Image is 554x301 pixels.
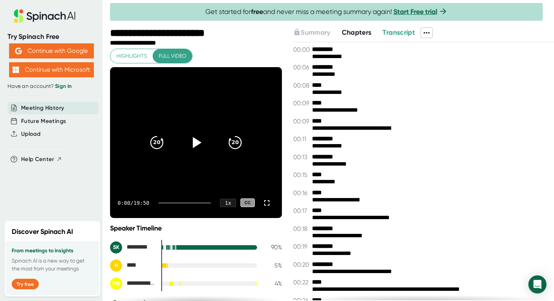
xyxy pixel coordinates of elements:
[251,8,263,16] b: free
[118,200,149,206] div: 0:00 / 19:50
[293,64,310,71] span: 00:06
[263,262,282,269] div: 5 %
[12,227,73,237] h2: Discover Spinach AI
[110,49,153,63] button: Highlights
[110,260,122,272] div: N
[21,130,40,138] button: Upload
[293,82,310,89] span: 00:08
[21,117,66,126] button: Future Meetings
[9,62,94,77] button: Continue with Microsoft
[110,260,155,272] div: Nate
[293,279,310,286] span: 00:22
[293,171,310,178] span: 00:15
[293,28,330,38] button: Summary
[12,279,39,289] button: Try free
[293,46,310,53] span: 00:00
[383,28,415,38] button: Transcript
[293,100,310,107] span: 00:09
[293,261,310,268] span: 00:20
[21,155,62,164] button: Help Center
[293,154,310,161] span: 00:13
[110,241,122,253] div: SK
[12,248,93,254] h3: From meetings to insights
[205,8,448,16] span: Get started for and never miss a meeting summary again!
[110,278,122,290] div: MB
[55,83,72,89] a: Sign in
[110,241,155,253] div: Sai Karra
[263,280,282,287] div: 4 %
[293,135,310,143] span: 00:11
[301,28,330,37] span: Summary
[9,43,94,58] button: Continue with Google
[12,257,93,273] p: Spinach AI is a new way to get the most from your meetings
[15,48,22,54] img: Aehbyd4JwY73AAAAAElFTkSuQmCC
[293,189,310,197] span: 00:16
[21,104,64,112] button: Meeting History
[383,28,415,37] span: Transcript
[8,83,95,90] div: Have an account?
[263,244,282,251] div: 90 %
[153,49,192,63] button: Full video
[110,224,282,232] div: Speaker Timeline
[293,28,341,38] div: Upgrade to access
[293,118,310,125] span: 00:09
[21,155,54,164] span: Help Center
[240,198,255,207] div: CC
[293,243,310,250] span: 00:19
[342,28,372,38] button: Chapters
[110,278,155,290] div: Madison Bailey
[342,28,372,37] span: Chapters
[220,199,236,207] div: 1 x
[159,51,186,61] span: Full video
[293,225,310,232] span: 00:18
[8,32,95,41] div: Try Spinach Free
[116,51,147,61] span: Highlights
[528,275,546,293] div: Open Intercom Messenger
[393,8,437,16] a: Start Free trial
[293,207,310,214] span: 00:17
